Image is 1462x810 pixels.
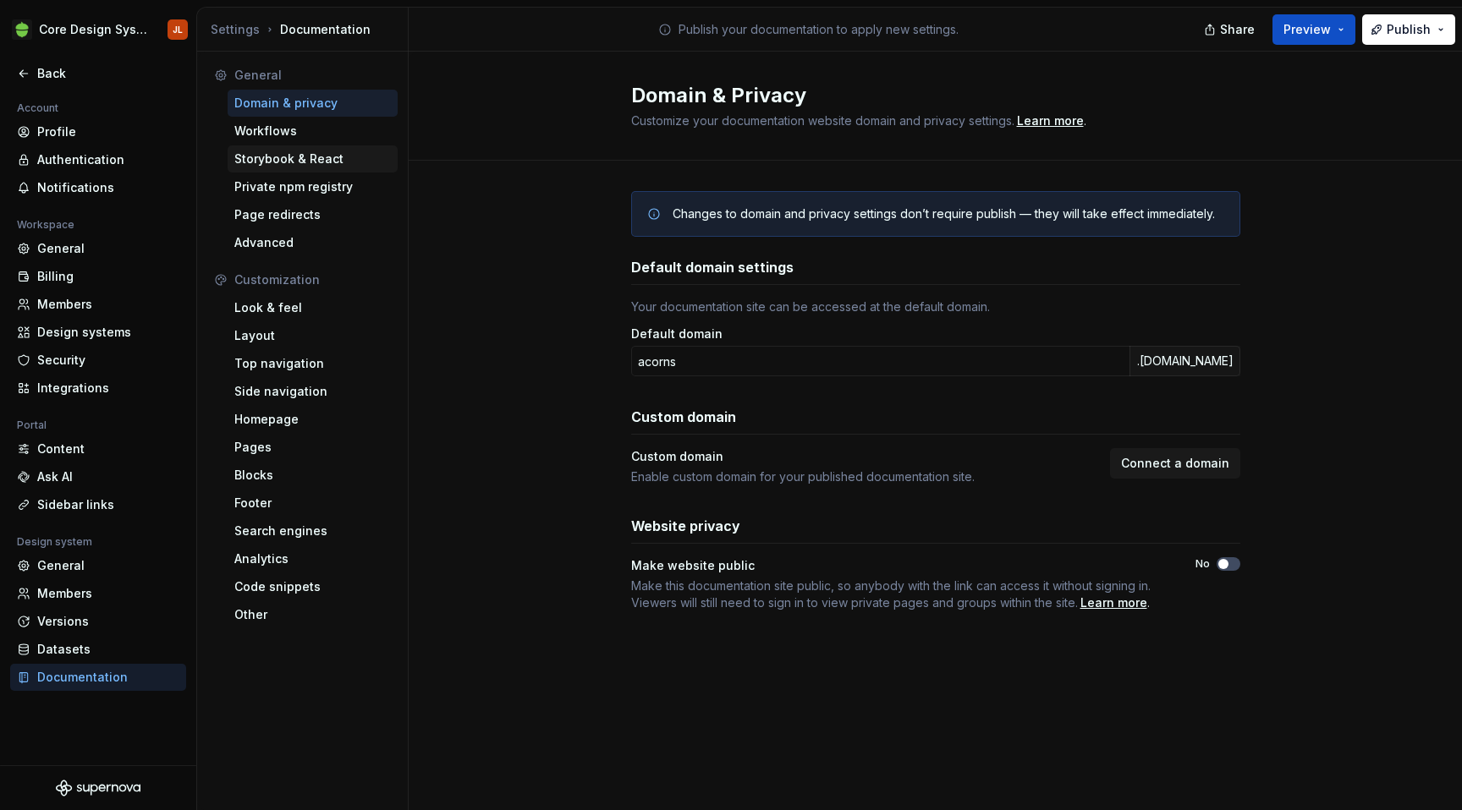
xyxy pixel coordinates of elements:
[228,490,398,517] a: Footer
[37,296,179,313] div: Members
[37,179,179,196] div: Notifications
[1272,14,1355,45] button: Preview
[1220,21,1255,38] span: Share
[234,523,391,539] div: Search engines
[631,257,794,277] h3: Default domain settings
[37,468,179,485] div: Ask AI
[10,435,186,462] a: Content
[10,215,81,235] div: Workspace
[234,123,391,140] div: Workflows
[228,573,398,600] a: Code snippets
[234,383,391,400] div: Side navigation
[10,118,186,145] a: Profile
[673,205,1215,222] div: Changes to domain and privacy settings don’t require publish — they will take effect immediately.
[37,268,179,285] div: Billing
[37,641,179,658] div: Datasets
[228,201,398,228] a: Page redirects
[10,664,186,691] a: Documentation
[1017,112,1084,129] a: Learn more
[1195,557,1210,571] label: No
[1129,346,1240,376] div: .[DOMAIN_NAME]
[56,780,140,796] svg: Supernova Logo
[1362,14,1455,45] button: Publish
[228,517,398,545] a: Search engines
[12,19,32,40] img: 236da360-d76e-47e8-bd69-d9ae43f958f1.png
[631,448,1100,465] div: Custom domain
[631,516,740,536] h3: Website privacy
[173,23,183,36] div: JL
[234,95,391,112] div: Domain & privacy
[10,491,186,518] a: Sidebar links
[1080,594,1147,611] a: Learn more
[10,608,186,635] a: Versions
[37,324,179,341] div: Design systems
[234,206,391,223] div: Page redirects
[631,298,1240,315] div: Your documentation site can be accessed at the default domain.
[10,375,186,402] a: Integrations
[37,123,179,140] div: Profile
[234,299,391,316] div: Look & feel
[228,173,398,200] a: Private npm registry
[234,67,391,84] div: General
[1283,21,1331,38] span: Preview
[234,327,391,344] div: Layout
[10,415,53,435] div: Portal
[631,326,723,342] label: Default domain
[228,601,398,628] a: Other
[234,550,391,567] div: Analytics
[234,606,391,623] div: Other
[234,178,391,195] div: Private npm registry
[211,21,260,38] button: Settings
[234,151,391,167] div: Storybook & React
[234,234,391,251] div: Advanced
[228,145,398,172] a: Storybook & React
[37,557,179,574] div: General
[1014,115,1086,128] span: .
[10,98,65,118] div: Account
[228,378,398,405] a: Side navigation
[228,434,398,461] a: Pages
[10,463,186,490] a: Ask AI
[228,322,398,349] a: Layout
[679,21,959,38] p: Publish your documentation to apply new settings.
[10,146,186,173] a: Authentication
[234,439,391,456] div: Pages
[10,636,186,663] a: Datasets
[631,577,1165,611] span: .
[234,495,391,512] div: Footer
[631,113,1014,128] span: Customize your documentation website domain and privacy settings.
[37,380,179,397] div: Integrations
[3,11,193,48] button: Core Design SystemJL
[10,532,99,552] div: Design system
[10,347,186,374] a: Security
[37,441,179,457] div: Content
[228,462,398,489] a: Blocks
[228,350,398,377] a: Top navigation
[228,545,398,572] a: Analytics
[234,271,391,288] div: Customization
[37,65,179,82] div: Back
[10,319,186,346] a: Design systems
[10,235,186,262] a: General
[1121,455,1229,472] span: Connect a domain
[10,291,186,318] a: Members
[1110,448,1240,479] button: Connect a domain
[228,294,398,321] a: Look & feel
[1387,21,1431,38] span: Publish
[10,552,186,579] a: General
[10,60,186,87] a: Back
[631,557,1165,574] div: Make website public
[234,578,391,595] div: Code snippets
[234,411,391,428] div: Homepage
[37,496,179,513] div: Sidebar links
[228,406,398,433] a: Homepage
[37,585,179,602] div: Members
[37,613,179,630] div: Versions
[37,240,179,257] div: General
[631,578,1151,610] span: Make this documentation site public, so anybody with the link can access it without signing in. V...
[211,21,401,38] div: Documentation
